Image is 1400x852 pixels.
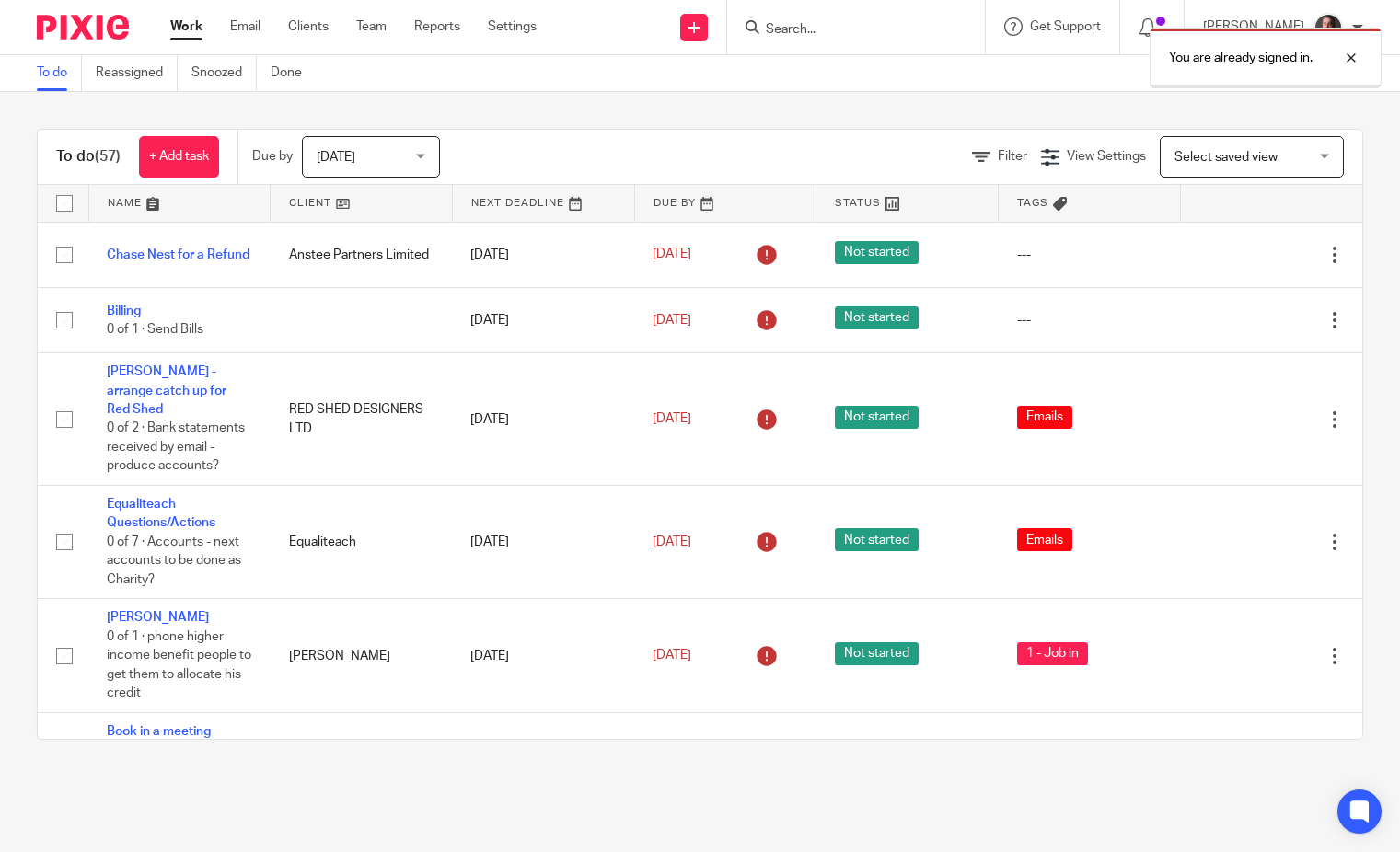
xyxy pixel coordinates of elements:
td: [DATE] [452,599,634,713]
h1: To do [56,147,121,167]
div: --- [1017,311,1163,329]
td: [DATE] [452,713,634,808]
a: [PERSON_NAME] [107,611,209,624]
td: [DATE] [452,486,634,599]
span: Tags [1017,198,1048,208]
span: [DATE] [653,412,691,425]
a: Chase Nest for a Refund [107,248,249,261]
td: RED SHED DESIGNERS LTD [271,353,453,486]
a: Reports [414,17,460,36]
a: Reassigned [96,55,178,91]
span: 0 of 7 · Accounts - next accounts to be done as Charity? [107,535,241,586]
td: [PERSON_NAME] [271,599,453,713]
span: [DATE] [653,535,691,548]
a: Email [230,17,260,36]
span: Not started [835,406,919,429]
span: [DATE] [653,314,691,327]
td: Anstee Partners Limited [271,222,453,287]
img: Pixie [37,15,129,40]
span: [DATE] [653,248,691,261]
img: CP%20Headshot.jpeg [1313,13,1343,42]
span: 0 of 1 · phone higher income benefit people to get them to allocate his credit [107,630,251,700]
span: Not started [835,642,919,665]
a: Equaliteach Questions/Actions [107,498,215,529]
td: [DATE] [452,287,634,352]
a: Book in a meeting [107,725,211,738]
span: [DATE] [317,151,355,164]
a: Team [356,17,387,36]
p: You are already signed in. [1169,49,1313,67]
span: 0 of 2 · Bank statements received by email - produce accounts? [107,422,245,473]
span: Not started [835,528,919,551]
span: 0 of 1 · Send Bills [107,323,203,336]
a: Snoozed [191,55,257,91]
span: Not started [835,241,919,264]
a: Work [170,17,202,36]
td: [PERSON_NAME] [271,713,453,808]
a: Billing [107,305,141,317]
a: Settings [488,17,537,36]
span: Emails [1017,406,1072,429]
span: Filter [998,150,1027,163]
a: To do [37,55,82,91]
span: Not started [835,306,919,329]
a: [PERSON_NAME] - arrange catch up for Red Shed [107,365,226,416]
td: [DATE] [452,353,634,486]
p: Due by [252,147,293,166]
span: Select saved view [1174,151,1278,164]
a: Clients [288,17,329,36]
span: View Settings [1067,150,1146,163]
td: Equaliteach [271,486,453,599]
span: 1 - Job in [1017,642,1088,665]
div: --- [1017,246,1163,264]
a: Done [271,55,316,91]
a: + Add task [139,136,219,178]
span: (57) [95,149,121,164]
td: [DATE] [452,222,634,287]
span: [DATE] [653,650,691,662]
span: Emails [1017,528,1072,551]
